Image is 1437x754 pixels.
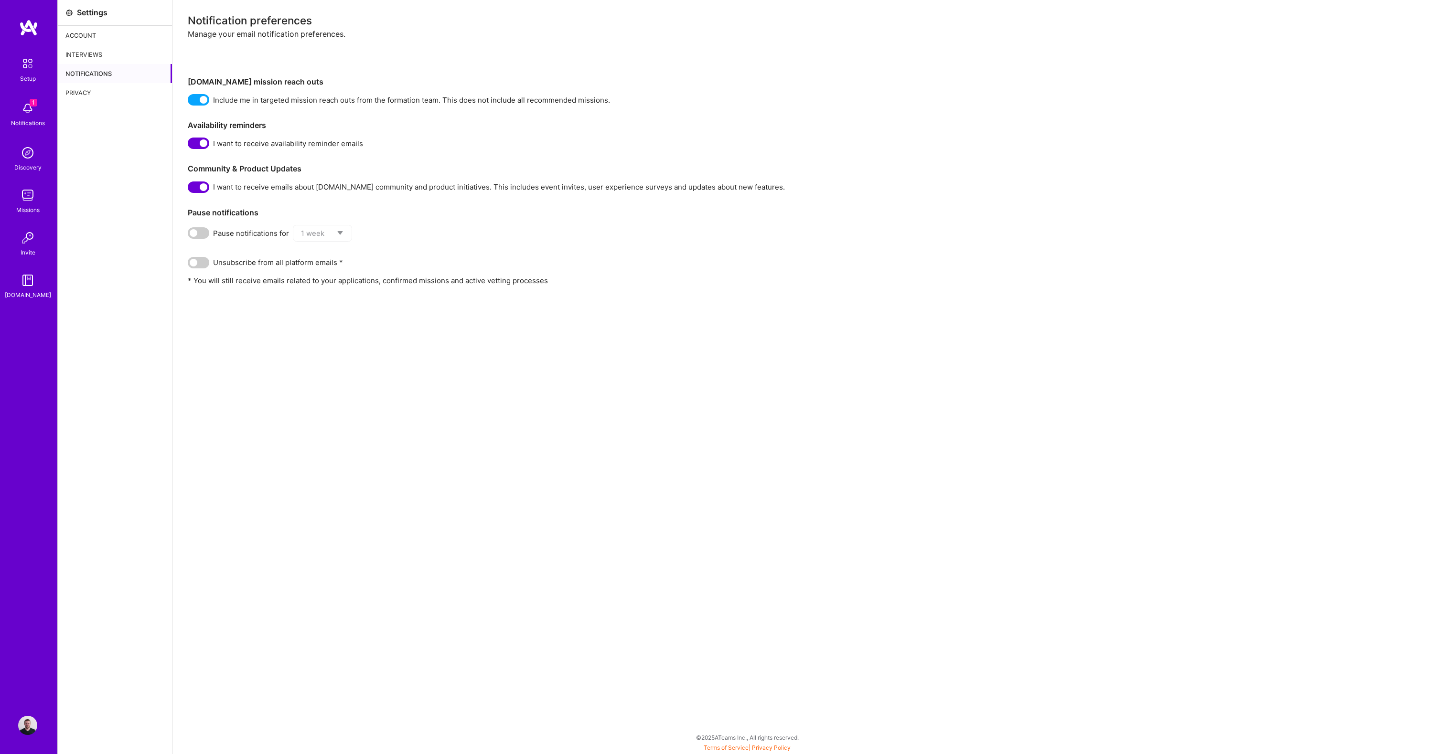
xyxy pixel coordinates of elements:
[188,121,1422,130] h3: Availability reminders
[14,162,42,172] div: Discovery
[58,83,172,102] div: Privacy
[18,99,37,118] img: bell
[77,8,107,18] div: Settings
[30,99,37,106] span: 1
[188,29,1422,70] div: Manage your email notification preferences.
[188,77,1422,86] h3: [DOMAIN_NAME] mission reach outs
[58,26,172,45] div: Account
[213,257,343,267] span: Unsubscribe from all platform emails *
[188,15,1422,25] div: Notification preferences
[18,271,37,290] img: guide book
[20,74,36,84] div: Setup
[188,276,1422,286] p: * You will still receive emails related to your applications, confirmed missions and active vetti...
[58,45,172,64] div: Interviews
[21,247,35,257] div: Invite
[19,19,38,36] img: logo
[188,164,1422,173] h3: Community & Product Updates
[16,205,40,215] div: Missions
[704,744,749,751] a: Terms of Service
[11,118,45,128] div: Notifications
[188,208,1422,217] h3: Pause notifications
[18,186,37,205] img: teamwork
[18,143,37,162] img: discovery
[18,716,37,735] img: User Avatar
[18,228,37,247] img: Invite
[5,290,51,300] div: [DOMAIN_NAME]
[16,716,40,735] a: User Avatar
[213,182,785,192] span: I want to receive emails about [DOMAIN_NAME] community and product initiatives. This includes eve...
[65,9,73,17] i: icon Settings
[57,725,1437,749] div: © 2025 ATeams Inc., All rights reserved.
[58,64,172,83] div: Notifications
[752,744,791,751] a: Privacy Policy
[213,228,289,238] span: Pause notifications for
[213,95,610,105] span: Include me in targeted mission reach outs from the formation team. This does not include all reco...
[18,53,38,74] img: setup
[213,138,363,149] span: I want to receive availability reminder emails
[704,744,791,751] span: |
